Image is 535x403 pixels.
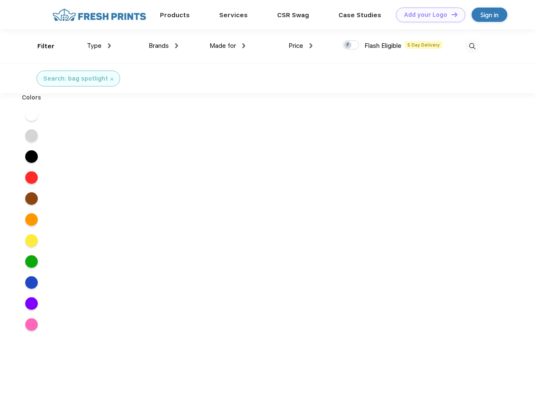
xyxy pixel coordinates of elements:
[37,42,55,51] div: Filter
[472,8,507,22] a: Sign in
[480,10,498,20] div: Sign in
[149,42,169,50] span: Brands
[50,8,149,22] img: fo%20logo%202.webp
[288,42,303,50] span: Price
[160,11,190,19] a: Products
[365,42,401,50] span: Flash Eligible
[309,43,312,48] img: dropdown.png
[465,39,479,53] img: desktop_search.svg
[451,12,457,17] img: DT
[108,43,111,48] img: dropdown.png
[87,42,102,50] span: Type
[210,42,236,50] span: Made for
[404,11,447,18] div: Add your Logo
[405,41,442,49] span: 5 Day Delivery
[110,78,113,81] img: filter_cancel.svg
[242,43,245,48] img: dropdown.png
[43,74,108,83] div: Search: bag spotlight
[16,93,48,102] div: Colors
[175,43,178,48] img: dropdown.png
